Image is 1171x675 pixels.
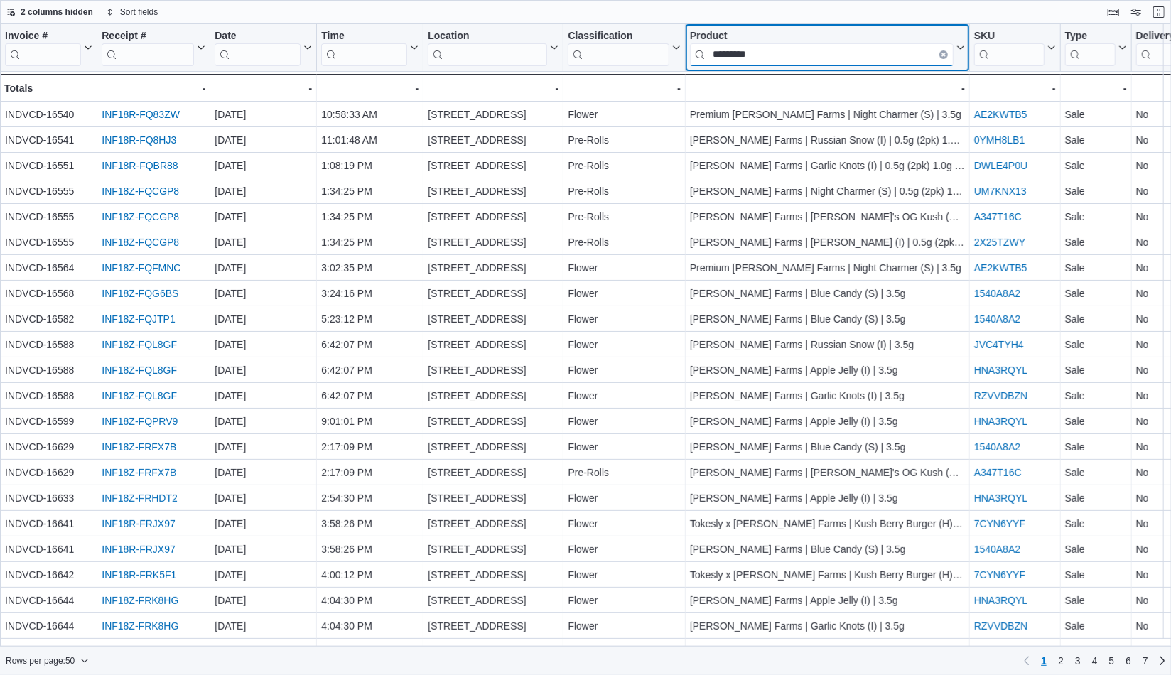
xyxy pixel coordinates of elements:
[1065,30,1116,66] div: Type
[321,80,419,97] div: -
[974,364,1027,376] a: HNA3RQYL
[102,262,180,274] a: INF18Z-FQFMNC
[5,643,92,660] div: INDVCD-16646
[215,438,312,455] div: [DATE]
[1065,566,1127,583] div: Sale
[321,336,419,353] div: 6:42:07 PM
[690,183,965,200] div: [PERSON_NAME] Farms | Night Charmer (S) | 0.5g (2pk) 1.0g Pre-rolls
[215,183,312,200] div: [DATE]
[5,310,92,328] div: INDVCD-16582
[215,157,312,174] div: [DATE]
[321,541,419,558] div: 3:58:26 PM
[215,259,312,276] div: [DATE]
[428,438,558,455] div: [STREET_ADDRESS]
[1035,649,1154,672] ul: Pagination for preceding grid
[1065,30,1116,43] div: Type
[690,80,965,97] div: -
[974,288,1020,299] a: 1540A8A2
[215,30,301,43] div: Date
[102,390,177,401] a: INF18Z-FQL8GF
[428,643,558,660] div: [STREET_ADDRESS]
[321,157,419,174] div: 1:08:19 PM
[974,262,1027,274] a: AE2KWTB5
[102,30,205,66] button: Receipt #
[102,313,175,325] a: INF18Z-FQJTP1
[568,438,680,455] div: Flower
[215,643,312,660] div: [DATE]
[321,310,419,328] div: 5:23:12 PM
[428,336,558,353] div: [STREET_ADDRESS]
[1065,387,1127,404] div: Sale
[102,80,205,97] div: -
[5,285,92,302] div: INDVCD-16568
[321,490,419,507] div: 2:54:30 PM
[690,490,965,507] div: [PERSON_NAME] Farms | Apple Jelly (I) | 3.5g
[568,464,680,481] div: Pre-Rolls
[120,6,158,18] span: Sort fields
[568,80,680,97] div: -
[568,285,680,302] div: Flower
[428,131,558,148] div: [STREET_ADDRESS]
[568,310,680,328] div: Flower
[5,157,92,174] div: INDVCD-16551
[215,336,312,353] div: [DATE]
[1065,234,1127,251] div: Sale
[5,30,81,66] div: Invoice #
[1041,654,1047,668] span: 1
[974,620,1027,632] a: RZVVDBZN
[974,30,1056,66] button: SKU
[102,467,176,478] a: INF18Z-FRFX7B
[974,80,1056,97] div: -
[1065,490,1127,507] div: Sale
[321,30,419,66] button: Time
[1035,649,1052,672] button: Page 1 of 7
[1065,413,1127,430] div: Sale
[5,208,92,225] div: INDVCD-16555
[321,387,419,404] div: 6:42:07 PM
[1120,649,1137,672] a: Page 6 of 7
[690,592,965,609] div: [PERSON_NAME] Farms | Apple Jelly (I) | 3.5g
[215,464,312,481] div: [DATE]
[215,566,312,583] div: [DATE]
[1065,464,1127,481] div: Sale
[5,106,92,123] div: INDVCD-16540
[939,50,948,59] button: Clear input
[1150,4,1167,21] button: Exit fullscreen
[5,515,92,532] div: INDVCD-16641
[1137,649,1154,672] a: Page 7 of 7
[5,336,92,353] div: INDVCD-16588
[102,441,176,453] a: INF18Z-FRFX7B
[1075,654,1081,668] span: 3
[102,416,178,427] a: INF18Z-FQPRV9
[5,490,92,507] div: INDVCD-16633
[690,30,954,66] div: Product
[215,362,312,379] div: [DATE]
[428,30,547,43] div: Location
[568,387,680,404] div: Flower
[1065,106,1127,123] div: Sale
[321,106,419,123] div: 10:58:33 AM
[568,183,680,200] div: Pre-Rolls
[568,30,680,66] button: Classification
[1069,649,1086,672] a: Page 3 of 7
[102,492,178,504] a: INF18Z-FRHDT2
[690,30,954,43] div: Product
[568,643,680,660] div: Flower
[102,544,175,555] a: INF18R-FRJX97
[5,617,92,634] div: INDVCD-16644
[974,441,1020,453] a: 1540A8A2
[1065,183,1127,200] div: Sale
[428,106,558,123] div: [STREET_ADDRESS]
[215,208,312,225] div: [DATE]
[568,362,680,379] div: Flower
[974,30,1045,66] div: SKU URL
[974,30,1045,43] div: SKU
[321,131,419,148] div: 11:01:48 AM
[974,134,1025,146] a: 0YMH8LB1
[428,566,558,583] div: [STREET_ADDRESS]
[5,438,92,455] div: INDVCD-16629
[568,490,680,507] div: Flower
[321,566,419,583] div: 4:00:12 PM
[1065,362,1127,379] div: Sale
[5,362,92,379] div: INDVCD-16588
